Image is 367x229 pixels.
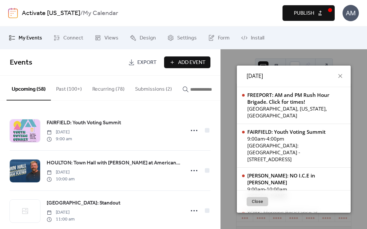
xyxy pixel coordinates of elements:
a: Install [236,29,269,47]
span: - [265,135,267,142]
span: - [265,186,267,193]
span: 9:00am [247,186,265,193]
span: Events [10,55,32,70]
div: [GEOGRAPHIC_DATA], [US_STATE], [GEOGRAPHIC_DATA] [247,105,345,119]
button: Close [247,197,268,206]
div: [PERSON_NAME]: NO I.C.E in [PERSON_NAME] [247,172,345,186]
a: Connect [49,29,88,47]
span: Design [140,34,156,42]
span: 9:00 am [47,136,72,143]
a: Settings [162,29,202,47]
span: [DATE] [47,129,72,136]
span: Export [137,59,157,67]
b: My Calendar [83,7,118,20]
span: 9:00am [247,135,265,142]
img: logo [8,8,18,18]
span: [DATE] [47,169,75,176]
span: Publish [294,9,314,17]
div: FAIRFIELD: Youth Voting Summit [247,129,345,135]
span: Install [251,34,264,42]
a: Views [90,29,123,47]
button: Submissions (2) [130,76,177,100]
b: / [80,7,83,20]
span: Add Event [178,59,206,67]
a: HOULTON: Town Hall with [PERSON_NAME] at American Legion Post 47 [47,159,181,167]
span: [GEOGRAPHIC_DATA]: Standout [47,199,120,207]
a: Design [125,29,161,47]
span: 4:00pm [267,135,284,142]
div: [GEOGRAPHIC_DATA]: [GEOGRAPHIC_DATA] - [STREET_ADDRESS] [247,142,345,163]
a: Form [203,29,235,47]
button: Past (100+) [51,76,87,100]
span: My Events [19,34,42,42]
span: 10:00am [267,186,287,193]
button: Publish [283,5,335,21]
span: 10:00 am [47,176,75,183]
a: Activate [US_STATE] [22,7,80,20]
div: AM [343,5,359,21]
span: [DATE] [247,72,263,80]
span: Views [104,34,118,42]
span: 11:00 am [47,216,75,223]
a: My Events [4,29,47,47]
a: [GEOGRAPHIC_DATA]: Standout [47,199,120,207]
span: HOULTON: Town Hall with [PERSON_NAME] at American Legion Post 47 [47,159,181,167]
button: Upcoming (58) [7,76,51,100]
button: Recurring (78) [87,76,130,100]
button: Add Event [164,56,210,68]
span: Form [218,34,230,42]
a: Export [123,56,161,68]
span: Settings [177,34,197,42]
div: FREEPORT: AM and PM Rush Hour Brigade. Click for times! [247,92,345,105]
span: [DATE] [47,209,75,216]
a: FAIRFIELD: Youth Voting Summit [47,119,121,127]
span: Connect [63,34,83,42]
